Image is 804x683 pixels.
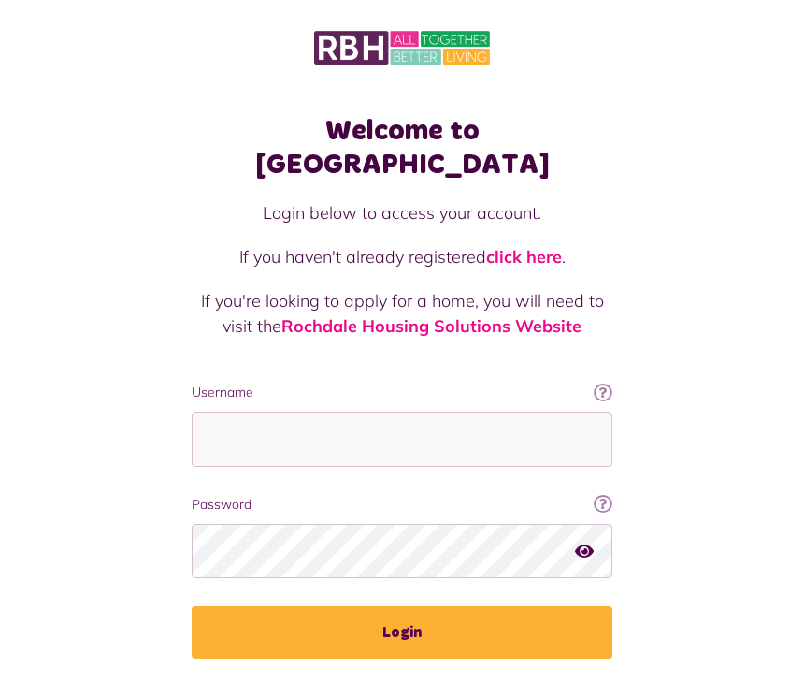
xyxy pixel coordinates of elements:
[192,606,612,659] button: Login
[192,383,612,402] label: Username
[486,246,562,268] a: click here
[192,200,612,225] p: Login below to access your account.
[192,495,612,515] label: Password
[314,28,490,67] img: MyRBH
[192,288,612,339] p: If you're looking to apply for a home, you will need to visit the
[192,244,612,269] p: If you haven't already registered .
[281,315,581,337] a: Rochdale Housing Solutions Website
[192,114,612,182] h1: Welcome to [GEOGRAPHIC_DATA]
